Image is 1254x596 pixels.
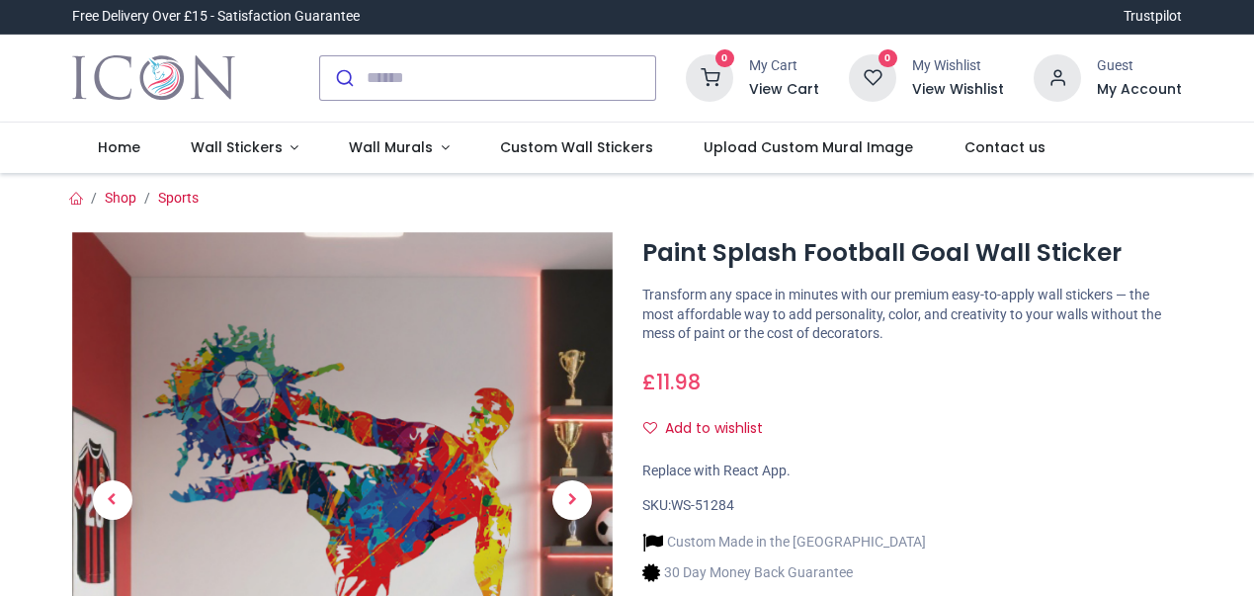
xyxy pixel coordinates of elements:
[552,480,592,520] span: Next
[1097,56,1182,76] div: Guest
[642,286,1183,344] p: Transform any space in minutes with our premium easy-to-apply wall stickers — the most affordable...
[320,56,367,100] button: Submit
[158,190,199,206] a: Sports
[849,68,896,84] a: 0
[72,7,360,27] div: Free Delivery Over £15 - Satisfaction Guarantee
[642,532,926,553] li: Custom Made in the [GEOGRAPHIC_DATA]
[704,137,913,157] span: Upload Custom Mural Image
[98,137,140,157] span: Home
[912,56,1004,76] div: My Wishlist
[642,412,780,446] button: Add to wishlistAdd to wishlist
[105,190,136,206] a: Shop
[642,236,1183,270] h1: Paint Splash Football Goal Wall Sticker
[1097,80,1182,100] a: My Account
[964,137,1045,157] span: Contact us
[165,123,324,174] a: Wall Stickers
[749,56,819,76] div: My Cart
[671,497,734,513] span: WS-51284
[349,137,433,157] span: Wall Murals
[191,137,283,157] span: Wall Stickers
[878,49,897,68] sup: 0
[749,80,819,100] a: View Cart
[642,368,701,396] span: £
[686,68,733,84] a: 0
[324,123,475,174] a: Wall Murals
[72,50,235,106] img: Icon Wall Stickers
[500,137,653,157] span: Custom Wall Stickers
[656,368,701,396] span: 11.98
[643,421,657,435] i: Add to wishlist
[642,562,926,583] li: 30 Day Money Back Guarantee
[642,496,1183,516] div: SKU:
[93,480,132,520] span: Previous
[642,462,1183,481] div: Replace with React App.
[912,80,1004,100] a: View Wishlist
[72,50,235,106] a: Logo of Icon Wall Stickers
[715,49,734,68] sup: 0
[1124,7,1182,27] a: Trustpilot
